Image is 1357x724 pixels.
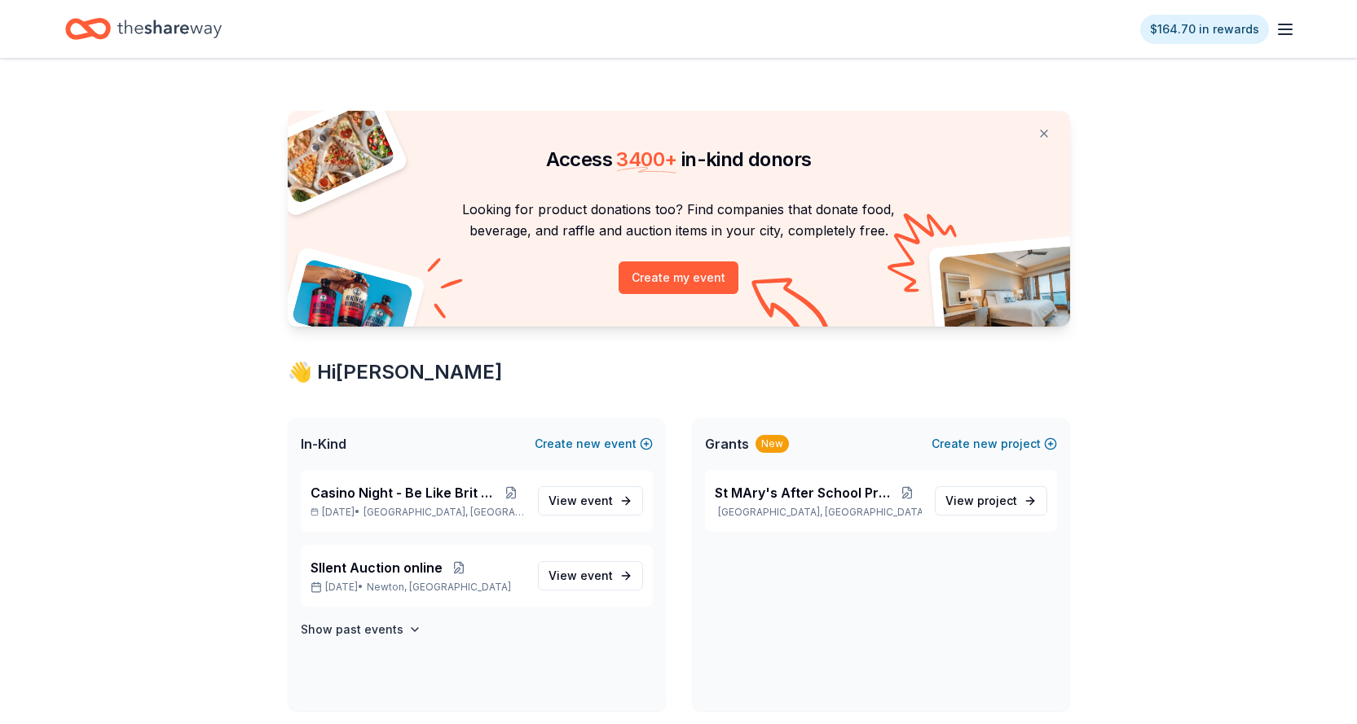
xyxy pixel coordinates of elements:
[616,147,676,171] span: 3400 +
[935,486,1047,516] a: View project
[580,568,613,582] span: event
[538,486,643,516] a: View event
[311,581,525,594] p: [DATE] •
[269,101,396,205] img: Pizza
[546,147,812,171] span: Access in-kind donors
[549,566,613,586] span: View
[311,483,498,502] span: Casino Night - Be Like Brit 15 Years
[715,483,893,502] span: St MAry's After School Program
[756,435,789,453] div: New
[580,494,613,507] span: event
[288,359,1070,385] div: 👋 Hi [PERSON_NAME]
[311,558,443,577] span: SIlent Auction online
[932,434,1057,454] button: Createnewproject
[973,434,998,454] span: new
[301,434,346,454] span: In-Kind
[1140,15,1269,44] a: $164.70 in rewards
[619,261,738,294] button: Create my event
[538,561,643,590] a: View event
[311,506,525,519] p: [DATE] •
[977,494,1017,507] span: project
[535,434,653,454] button: Createnewevent
[751,278,833,339] img: Curvy arrow
[367,581,511,594] span: Newton, [GEOGRAPHIC_DATA]
[307,199,1051,242] p: Looking for product donations too? Find companies that donate food, beverage, and raffle and auct...
[705,434,749,454] span: Grants
[715,506,922,519] p: [GEOGRAPHIC_DATA], [GEOGRAPHIC_DATA]
[363,506,524,519] span: [GEOGRAPHIC_DATA], [GEOGRAPHIC_DATA]
[945,491,1017,511] span: View
[65,10,222,48] a: Home
[301,620,403,639] h4: Show past events
[576,434,601,454] span: new
[301,620,421,639] button: Show past events
[549,491,613,511] span: View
